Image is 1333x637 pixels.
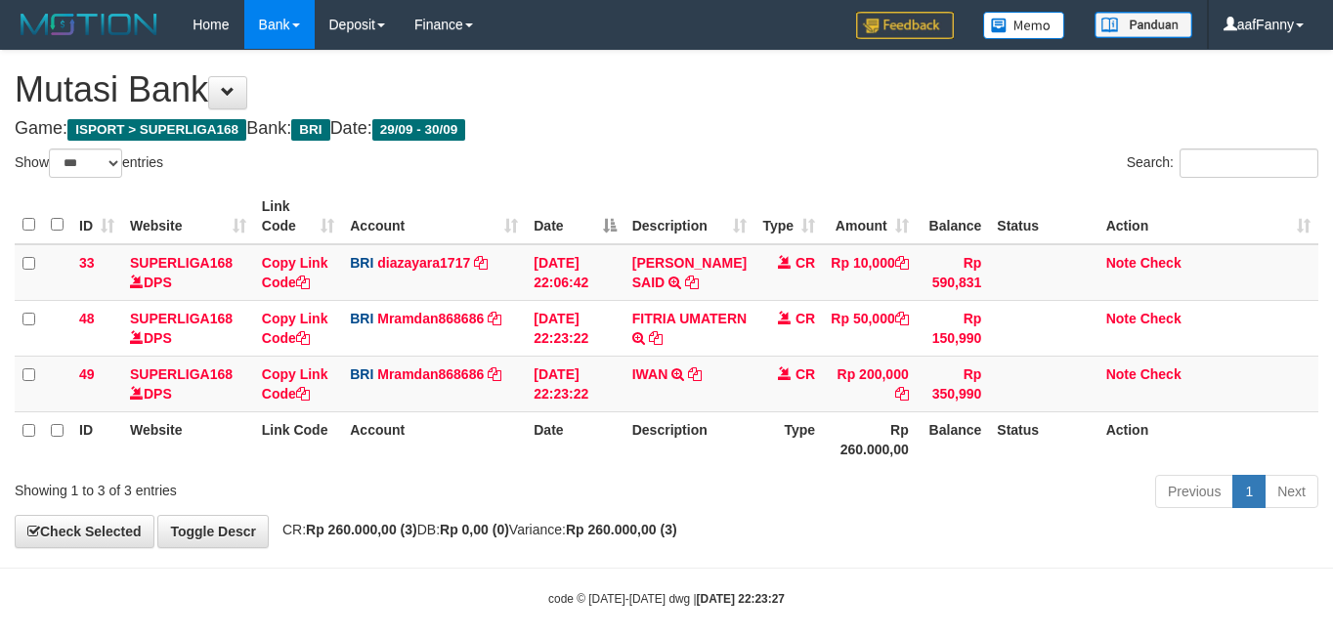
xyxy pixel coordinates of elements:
th: Action [1098,411,1318,467]
td: Rp 10,000 [823,244,917,301]
span: BRI [350,366,373,382]
span: 29/09 - 30/09 [372,119,466,141]
a: Copy Link Code [262,255,328,290]
a: Copy Rp 10,000 to clipboard [895,255,909,271]
img: Feedback.jpg [856,12,954,39]
td: DPS [122,356,254,411]
th: Link Code [254,411,342,467]
input: Search: [1180,149,1318,178]
th: Action: activate to sort column ascending [1098,189,1318,244]
a: diazayara1717 [377,255,470,271]
small: code © [DATE]-[DATE] dwg | [548,592,785,606]
span: 48 [79,311,95,326]
a: Check [1140,366,1182,382]
a: Previous [1155,475,1233,508]
a: IWAN [632,366,668,382]
h4: Game: Bank: Date: [15,119,1318,139]
a: Note [1106,366,1137,382]
th: Account [342,411,526,467]
td: DPS [122,244,254,301]
td: Rp 150,990 [917,300,990,356]
td: DPS [122,300,254,356]
th: Account: activate to sort column ascending [342,189,526,244]
th: Link Code: activate to sort column ascending [254,189,342,244]
h1: Mutasi Bank [15,70,1318,109]
strong: Rp 260.000,00 (3) [306,522,417,537]
th: ID [71,411,122,467]
span: ISPORT > SUPERLIGA168 [67,119,246,141]
a: Copy Mramdan868686 to clipboard [488,366,501,382]
td: [DATE] 22:23:22 [526,300,623,356]
th: Type: activate to sort column ascending [754,189,823,244]
a: Mramdan868686 [377,366,484,382]
td: Rp 200,000 [823,356,917,411]
a: SUPERLIGA168 [130,311,233,326]
th: Date [526,411,623,467]
label: Show entries [15,149,163,178]
th: ID: activate to sort column ascending [71,189,122,244]
th: Type [754,411,823,467]
a: Next [1265,475,1318,508]
a: Mramdan868686 [377,311,484,326]
th: Website [122,411,254,467]
strong: Rp 0,00 (0) [440,522,509,537]
a: Check [1140,311,1182,326]
strong: Rp 260.000,00 (3) [566,522,677,537]
a: Copy ROHMAN SAID to clipboard [685,275,699,290]
span: BRI [350,311,373,326]
strong: [DATE] 22:23:27 [697,592,785,606]
a: Copy Rp 200,000 to clipboard [895,386,909,402]
span: CR [795,255,815,271]
th: Rp 260.000,00 [823,411,917,467]
th: Website: activate to sort column ascending [122,189,254,244]
a: [PERSON_NAME] SAID [632,255,747,290]
span: BRI [291,119,329,141]
a: Copy Link Code [262,366,328,402]
a: Copy Link Code [262,311,328,346]
img: MOTION_logo.png [15,10,163,39]
select: Showentries [49,149,122,178]
td: Rp 50,000 [823,300,917,356]
a: FITRIA UMATERN [632,311,747,326]
a: Toggle Descr [157,515,269,548]
td: [DATE] 22:23:22 [526,356,623,411]
a: Check Selected [15,515,154,548]
span: 33 [79,255,95,271]
th: Status [989,189,1097,244]
th: Date: activate to sort column descending [526,189,623,244]
th: Balance [917,411,990,467]
th: Balance [917,189,990,244]
span: CR: DB: Variance: [273,522,677,537]
a: SUPERLIGA168 [130,255,233,271]
th: Description: activate to sort column ascending [624,189,754,244]
td: Rp 590,831 [917,244,990,301]
img: panduan.png [1095,12,1192,38]
a: 1 [1232,475,1266,508]
td: [DATE] 22:06:42 [526,244,623,301]
span: CR [795,366,815,382]
a: Note [1106,255,1137,271]
td: Rp 350,990 [917,356,990,411]
a: Copy Rp 50,000 to clipboard [895,311,909,326]
a: Check [1140,255,1182,271]
span: CR [795,311,815,326]
a: SUPERLIGA168 [130,366,233,382]
span: 49 [79,366,95,382]
label: Search: [1127,149,1318,178]
a: Copy IWAN to clipboard [688,366,702,382]
th: Description [624,411,754,467]
span: BRI [350,255,373,271]
a: Note [1106,311,1137,326]
a: Copy Mramdan868686 to clipboard [488,311,501,326]
div: Showing 1 to 3 of 3 entries [15,473,540,500]
a: Copy FITRIA UMATERN to clipboard [649,330,663,346]
th: Amount: activate to sort column ascending [823,189,917,244]
a: Copy diazayara1717 to clipboard [474,255,488,271]
img: Button%20Memo.svg [983,12,1065,39]
th: Status [989,411,1097,467]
